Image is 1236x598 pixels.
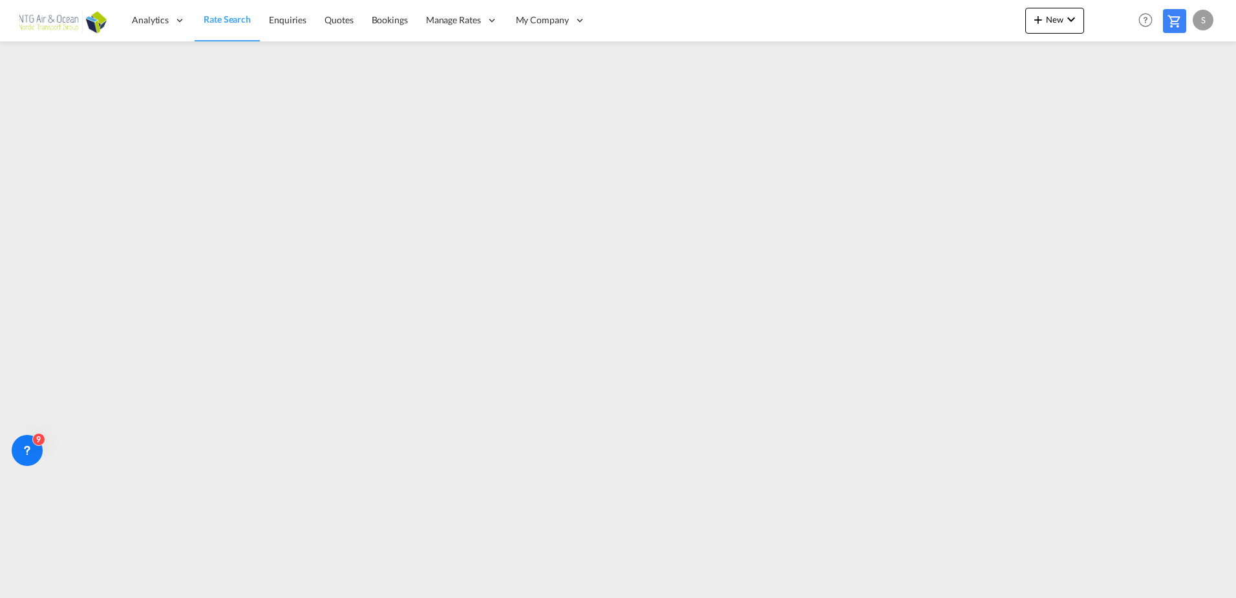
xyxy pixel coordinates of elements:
[1135,9,1163,32] div: Help
[1135,9,1156,31] span: Help
[1025,8,1084,34] button: icon-plus 400-fgNewicon-chevron-down
[19,6,107,35] img: c10840d0ab7511ecb0716db42be36143.png
[269,14,306,25] span: Enquiries
[372,14,408,25] span: Bookings
[516,14,569,27] span: My Company
[1193,10,1213,30] div: S
[1030,14,1079,25] span: New
[204,14,251,25] span: Rate Search
[132,14,169,27] span: Analytics
[426,14,481,27] span: Manage Rates
[1030,12,1046,27] md-icon: icon-plus 400-fg
[1063,12,1079,27] md-icon: icon-chevron-down
[325,14,353,25] span: Quotes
